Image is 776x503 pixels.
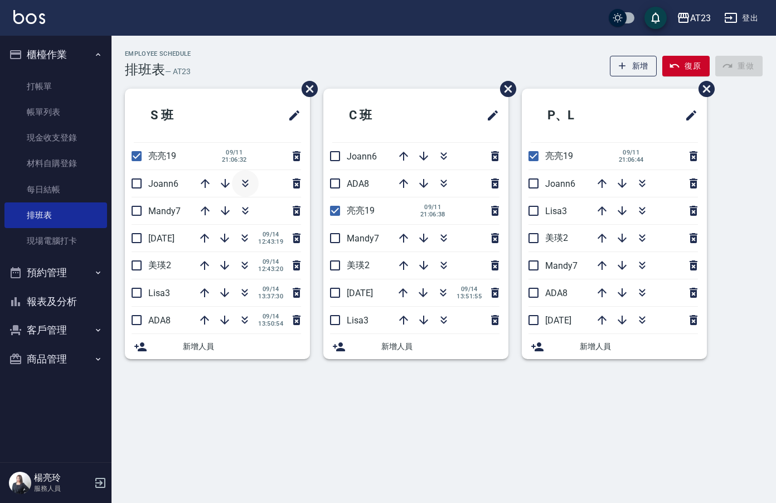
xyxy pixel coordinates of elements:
button: AT23 [672,7,715,30]
span: 修改班表的標題 [479,102,499,129]
span: 13:37:30 [258,293,283,300]
span: 修改班表的標題 [281,102,301,129]
span: 09/14 [258,313,283,320]
span: 09/11 [222,149,247,156]
span: 刪除班表 [293,72,319,105]
span: 09/11 [619,149,644,156]
button: save [644,7,667,29]
div: 新增人員 [125,334,310,359]
a: 每日結帳 [4,177,107,202]
div: 新增人員 [522,334,707,359]
span: [DATE] [545,315,571,326]
span: 21:06:38 [420,211,445,218]
img: Person [9,472,31,494]
span: 刪除班表 [492,72,518,105]
button: 客戶管理 [4,316,107,345]
a: 現場電腦打卡 [4,228,107,254]
span: Lisa3 [545,206,567,216]
button: 新增 [610,56,657,76]
h2: S 班 [134,95,235,136]
span: 12:43:20 [258,265,283,273]
span: [DATE] [148,233,174,244]
span: 美瑛2 [347,260,370,270]
span: 09/11 [420,204,445,211]
span: Mandy7 [347,233,379,244]
span: 美瑛2 [148,260,171,270]
h5: 楊亮玲 [34,472,91,483]
span: ADA8 [347,178,369,189]
span: Joann6 [148,178,178,189]
span: 美瑛2 [545,233,568,243]
h3: 排班表 [125,62,165,78]
span: 09/14 [258,231,283,238]
button: 商品管理 [4,345,107,374]
span: 09/14 [258,258,283,265]
span: 亮亮19 [148,151,176,161]
span: 21:06:32 [222,156,247,163]
p: 服務人員 [34,483,91,494]
span: 13:51:55 [457,293,482,300]
a: 現金收支登錄 [4,125,107,151]
h2: C 班 [332,95,434,136]
a: 帳單列表 [4,99,107,125]
span: 新增人員 [183,341,301,352]
span: Joann6 [347,151,377,162]
span: Lisa3 [347,315,368,326]
span: 09/14 [258,286,283,293]
span: ADA8 [148,315,171,326]
span: 刪除班表 [690,72,716,105]
a: 排班表 [4,202,107,228]
span: 新增人員 [381,341,499,352]
a: 材料自購登錄 [4,151,107,176]
span: Lisa3 [148,288,170,298]
span: 13:50:54 [258,320,283,327]
span: Joann6 [545,178,575,189]
button: 報表及分析 [4,287,107,316]
h2: Employee Schedule [125,50,191,57]
span: Mandy7 [545,260,578,271]
div: 新增人員 [323,334,508,359]
img: Logo [13,10,45,24]
span: 亮亮19 [545,151,573,161]
a: 打帳單 [4,74,107,99]
button: 預約管理 [4,258,107,287]
span: 修改班表的標題 [678,102,698,129]
button: 復原 [662,56,710,76]
div: AT23 [690,11,711,25]
button: 櫃檯作業 [4,40,107,69]
span: [DATE] [347,288,373,298]
span: 21:06:44 [619,156,644,163]
span: ADA8 [545,288,568,298]
span: 12:43:19 [258,238,283,245]
span: 亮亮19 [347,205,375,216]
h2: P、L [531,95,634,136]
span: 新增人員 [580,341,698,352]
span: Mandy7 [148,206,181,216]
button: 登出 [720,8,763,28]
h6: — AT23 [165,66,191,78]
span: 09/14 [457,286,482,293]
